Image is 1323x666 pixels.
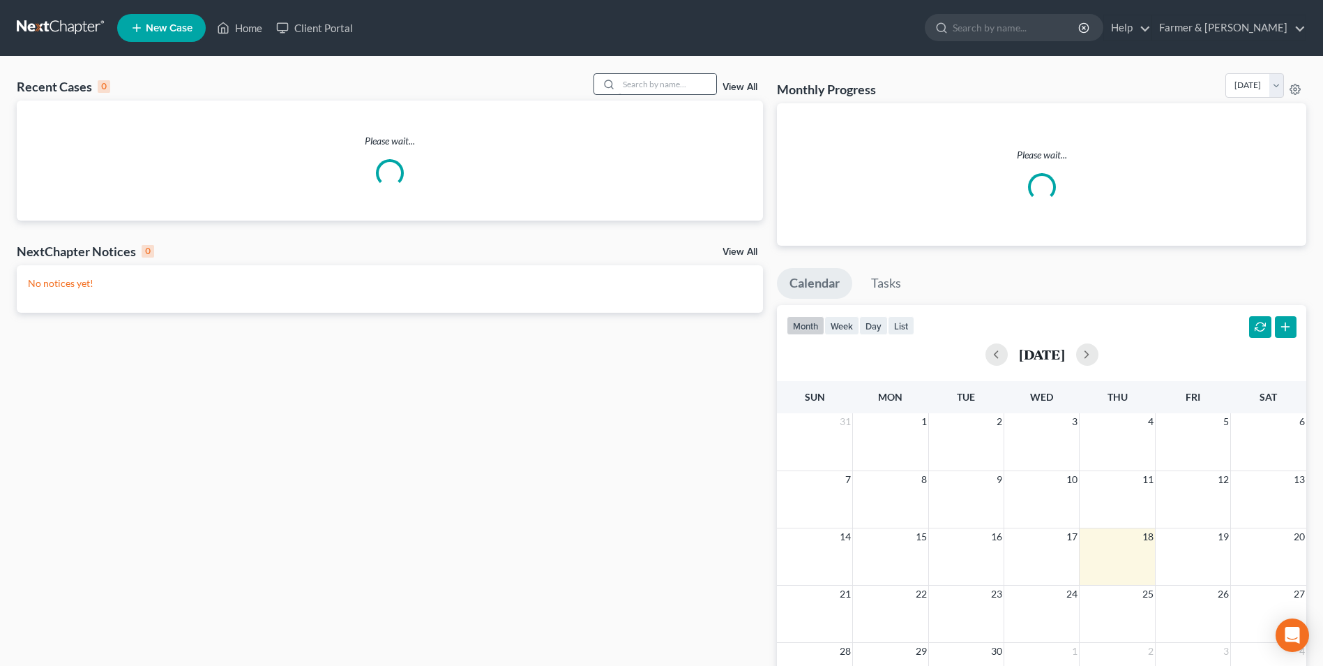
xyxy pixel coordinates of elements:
span: 22 [914,586,928,602]
a: Client Portal [269,15,360,40]
span: 13 [1292,471,1306,488]
span: 3 [1071,413,1079,430]
span: Fri [1186,391,1200,403]
button: week [824,316,859,335]
a: Help [1104,15,1151,40]
span: Sun [805,391,825,403]
button: month [787,316,824,335]
span: 19 [1216,528,1230,545]
span: 28 [838,643,852,660]
span: 5 [1222,413,1230,430]
span: 24 [1065,586,1079,602]
h3: Monthly Progress [777,81,876,98]
a: Tasks [859,268,914,299]
span: 26 [1216,586,1230,602]
span: 31 [838,413,852,430]
span: 1 [1071,643,1079,660]
span: 18 [1141,528,1155,545]
span: 16 [990,528,1004,545]
span: 3 [1222,643,1230,660]
span: 6 [1298,413,1306,430]
span: 4 [1147,413,1155,430]
span: 7 [844,471,852,488]
button: list [888,316,914,335]
a: Farmer & [PERSON_NAME] [1152,15,1306,40]
span: Mon [878,391,902,403]
span: 25 [1141,586,1155,602]
span: 8 [920,471,928,488]
p: No notices yet! [28,276,752,290]
h2: [DATE] [1019,347,1065,362]
span: Tue [957,391,975,403]
a: View All [723,82,757,92]
span: Thu [1107,391,1128,403]
p: Please wait... [17,134,763,148]
a: View All [723,247,757,257]
div: NextChapter Notices [17,243,154,260]
div: Recent Cases [17,78,110,95]
span: 21 [838,586,852,602]
span: 2 [1147,643,1155,660]
span: 27 [1292,586,1306,602]
span: 1 [920,413,928,430]
span: 30 [990,643,1004,660]
span: 2 [995,413,1004,430]
span: 23 [990,586,1004,602]
span: Sat [1260,391,1277,403]
p: Please wait... [788,148,1295,162]
a: Calendar [777,268,852,299]
div: Open Intercom Messenger [1276,619,1309,652]
span: 17 [1065,528,1079,545]
span: New Case [146,23,192,34]
button: day [859,316,888,335]
span: 29 [914,643,928,660]
div: 0 [98,80,110,93]
span: 9 [995,471,1004,488]
span: 10 [1065,471,1079,488]
span: 15 [914,528,928,545]
div: 0 [142,245,154,258]
span: 20 [1292,528,1306,545]
span: 11 [1141,471,1155,488]
input: Search by name... [953,15,1080,40]
span: 12 [1216,471,1230,488]
span: 14 [838,528,852,545]
input: Search by name... [619,74,716,94]
a: Home [210,15,269,40]
span: Wed [1030,391,1053,403]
